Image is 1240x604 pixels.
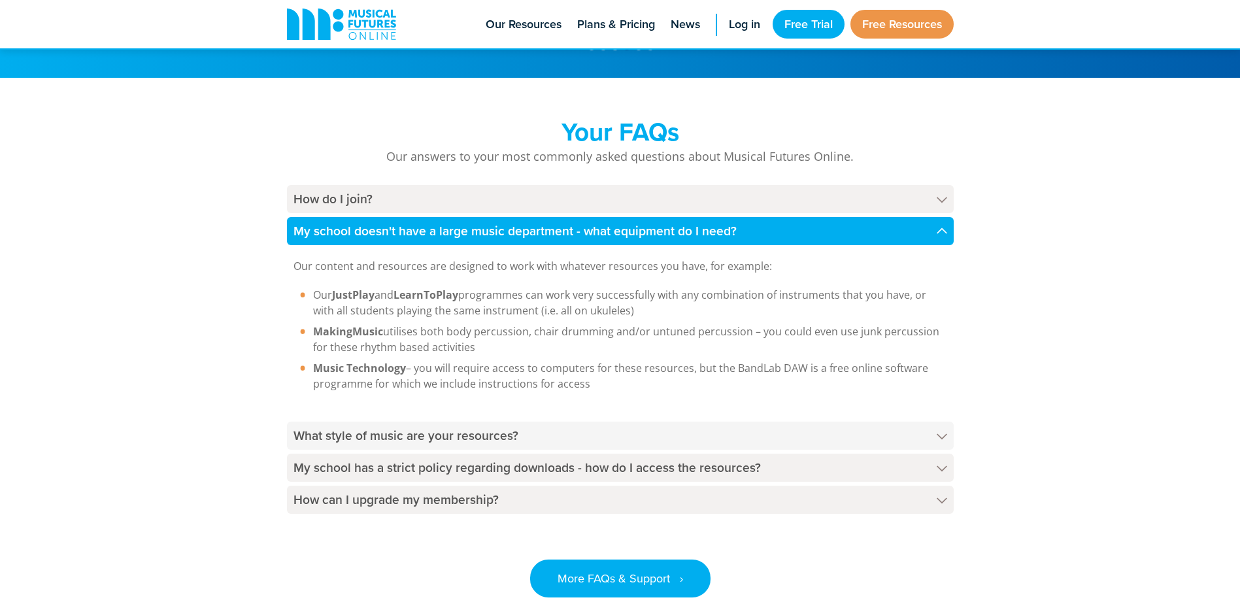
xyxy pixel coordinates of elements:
[365,117,875,147] h2: Your FAQs
[773,10,845,39] a: Free Trial
[287,454,954,482] h4: My school has a strict policy regarding downloads - how do I access the resources?
[394,288,458,302] strong: LearnToPlay
[486,16,561,33] span: Our Resources
[287,217,954,245] h4: My school doesn't have a large music department - what equipment do I need?
[293,287,947,318] li: Our and programmes can work very successfully with any combination of instruments that you have, ...
[671,16,700,33] span: News
[293,258,947,274] p: Our content and resources are designed to work with whatever resources you have, for example:
[287,422,954,450] h4: What style of music are your resources?
[530,560,711,597] a: More FAQs & Support ‎‏‏‎ ‎ ›
[287,486,954,514] h4: How can I upgrade my membership?
[850,10,954,39] a: Free Resources
[287,185,954,213] h4: How do I join?
[332,288,375,302] strong: JustPlay
[729,16,760,33] span: Log in
[313,324,383,339] strong: MakingMusic
[313,361,406,375] strong: Music Technology
[293,360,947,392] li: – you will require access to computers for these resources, but the BandLab DAW is a free online ...
[365,148,875,165] p: Our answers to your most commonly asked questions about Musical Futures Online.
[293,324,947,355] li: utilises both body percussion, chair drumming and/or untuned percussion – you could even use junk...
[577,16,655,33] span: Plans & Pricing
